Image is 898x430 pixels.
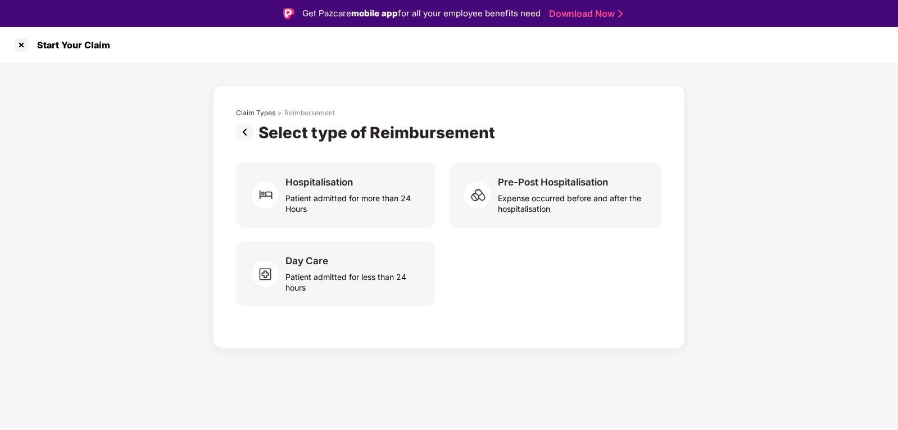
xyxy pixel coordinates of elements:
[258,123,500,142] div: Select type of Reimbursement
[284,108,335,117] div: Reimbursement
[498,176,608,188] div: Pre-Post Hospitalisation
[236,108,275,117] div: Claim Types
[278,108,282,117] div: >
[464,178,498,212] img: svg+xml;base64,PHN2ZyB4bWxucz0iaHR0cDovL3d3dy53My5vcmcvMjAwMC9zdmciIHdpZHRoPSI2MCIgaGVpZ2h0PSI1OC...
[351,8,398,19] strong: mobile app
[285,267,422,293] div: Patient admitted for less than 24 hours
[252,257,285,291] img: svg+xml;base64,PHN2ZyB4bWxucz0iaHR0cDovL3d3dy53My5vcmcvMjAwMC9zdmciIHdpZHRoPSI2MCIgaGVpZ2h0PSI1OC...
[285,255,328,267] div: Day Care
[302,7,541,20] div: Get Pazcare for all your employee benefits need
[252,178,285,212] img: svg+xml;base64,PHN2ZyB4bWxucz0iaHR0cDovL3d3dy53My5vcmcvMjAwMC9zdmciIHdpZHRoPSI2MCIgaGVpZ2h0PSI2MC...
[283,8,294,19] img: Logo
[498,188,648,214] div: Expense occurred before and after the hospitalisation
[236,123,258,141] img: svg+xml;base64,PHN2ZyBpZD0iUHJldi0zMngzMiIgeG1sbnM9Imh0dHA6Ly93d3cudzMub3JnLzIwMDAvc3ZnIiB3aWR0aD...
[618,8,623,20] img: Stroke
[285,188,422,214] div: Patient admitted for more than 24 Hours
[30,39,110,51] div: Start Your Claim
[285,176,353,188] div: Hospitalisation
[549,8,619,20] a: Download Now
